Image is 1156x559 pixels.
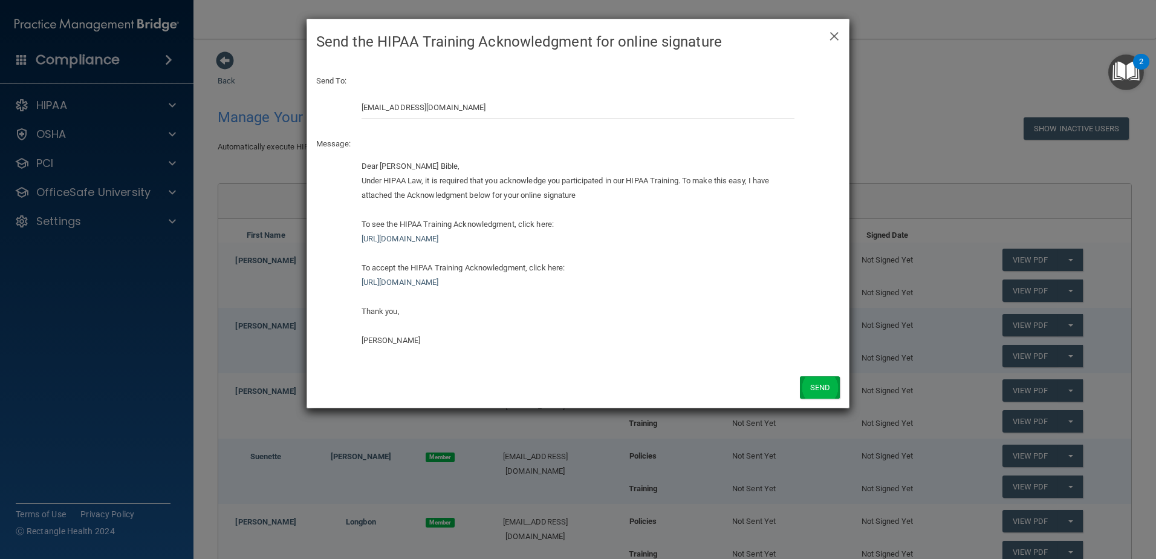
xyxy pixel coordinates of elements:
p: Message: [316,137,840,151]
button: Open Resource Center, 2 new notifications [1108,54,1144,90]
input: Email Address [362,96,795,119]
p: Send To: [316,74,840,88]
div: Dear [PERSON_NAME] Bible, Under HIPAA Law, it is required that you acknowledge you participated i... [362,159,795,348]
a: [URL][DOMAIN_NAME] [362,278,439,287]
h4: Send the HIPAA Training Acknowledgment for online signature [316,28,840,55]
a: [URL][DOMAIN_NAME] [362,234,439,243]
button: Send [800,376,840,399]
span: × [829,22,840,47]
div: 2 [1139,62,1143,77]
